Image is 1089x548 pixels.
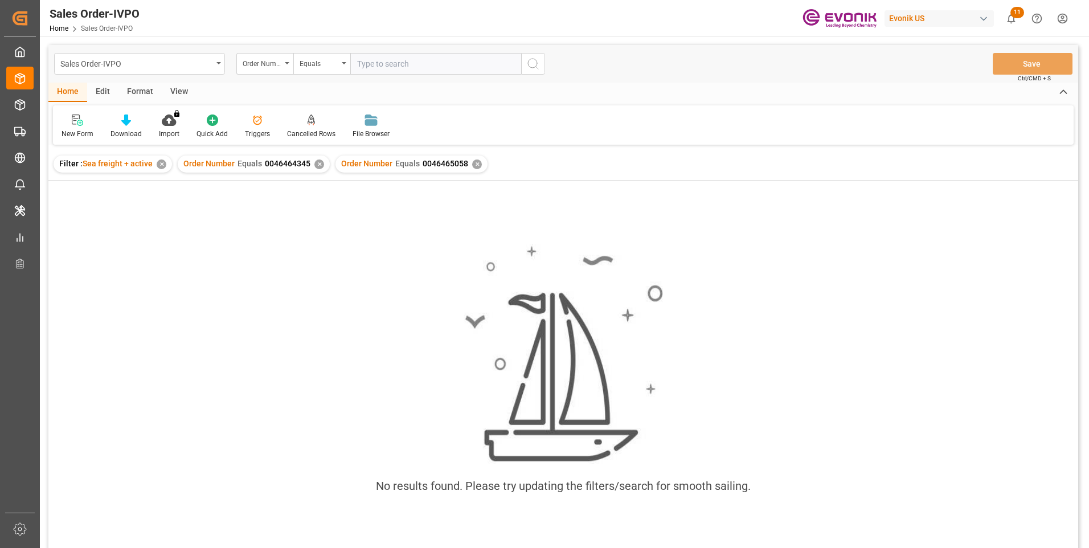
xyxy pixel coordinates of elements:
[62,129,93,139] div: New Form
[803,9,877,28] img: Evonik-brand-mark-Deep-Purple-RGB.jpeg_1700498283.jpeg
[59,159,83,168] span: Filter :
[350,53,521,75] input: Type to search
[50,5,140,22] div: Sales Order-IVPO
[293,53,350,75] button: open menu
[238,159,262,168] span: Equals
[353,129,390,139] div: File Browser
[110,129,142,139] div: Download
[314,160,324,169] div: ✕
[243,56,281,69] div: Order Number
[1024,6,1050,31] button: Help Center
[1018,74,1051,83] span: Ctrl/CMD + S
[998,6,1024,31] button: show 11 new notifications
[885,7,998,29] button: Evonik US
[60,56,212,70] div: Sales Order-IVPO
[87,83,118,102] div: Edit
[48,83,87,102] div: Home
[300,56,338,69] div: Equals
[245,129,270,139] div: Triggers
[341,159,392,168] span: Order Number
[395,159,420,168] span: Equals
[265,159,310,168] span: 0046464345
[50,24,68,32] a: Home
[183,159,235,168] span: Order Number
[885,10,994,27] div: Evonik US
[521,53,545,75] button: search button
[993,53,1072,75] button: Save
[236,53,293,75] button: open menu
[83,159,153,168] span: Sea freight + active
[1010,7,1024,18] span: 11
[196,129,228,139] div: Quick Add
[423,159,468,168] span: 0046465058
[162,83,196,102] div: View
[157,160,166,169] div: ✕
[54,53,225,75] button: open menu
[472,160,482,169] div: ✕
[118,83,162,102] div: Format
[287,129,335,139] div: Cancelled Rows
[464,244,663,464] img: smooth_sailing.jpeg
[376,477,751,494] div: No results found. Please try updating the filters/search for smooth sailing.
